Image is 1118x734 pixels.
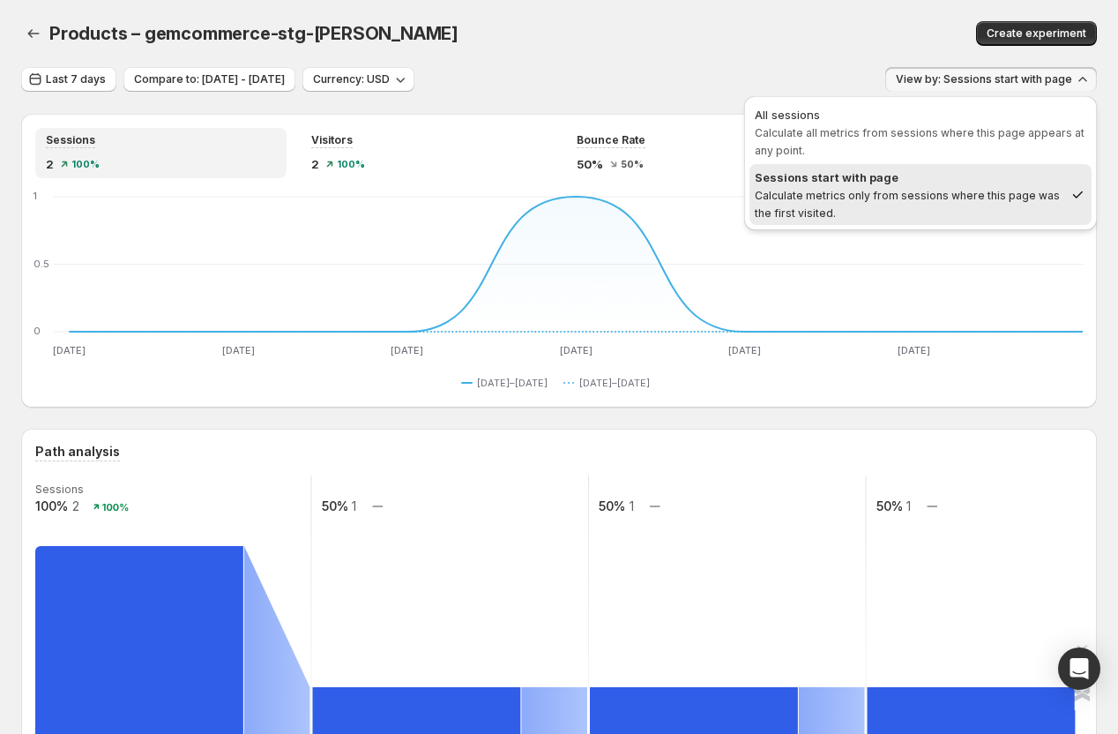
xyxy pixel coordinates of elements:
text: 50% [599,498,625,513]
text: 100% [102,501,129,513]
text: 1 [352,498,356,513]
text: 1 [630,498,634,513]
span: 2 [46,155,54,173]
span: 50% [577,155,603,173]
text: 50% [322,498,348,513]
span: Calculate metrics only from sessions where this page was the first visited. [755,189,1060,220]
button: Create experiment [976,21,1097,46]
span: Create experiment [987,26,1086,41]
span: View by: Sessions start with page [896,72,1072,86]
span: [DATE]–[DATE] [579,376,650,390]
span: Calculate all metrics from sessions where this page appears at any point. [755,126,1084,157]
div: Sessions start with page [755,169,1063,186]
text: 50% [876,498,903,513]
span: Bounce Rate [577,133,645,147]
text: [DATE] [222,344,255,356]
button: Last 7 days [21,67,116,92]
text: 2 [72,498,79,513]
h3: Path analysis [35,443,120,461]
span: Sessions [46,133,95,147]
text: 0.5 [34,258,49,270]
text: 0 [34,325,41,337]
span: Visitors [311,133,353,147]
text: 100% [35,498,68,513]
button: [DATE]–[DATE] [461,372,555,393]
text: [DATE] [728,344,761,356]
span: 100% [71,159,100,169]
text: 1 [906,498,911,513]
text: [DATE] [53,344,86,356]
text: [DATE] [391,344,423,356]
text: 1 [34,190,37,202]
button: [DATE]–[DATE] [563,372,657,393]
div: All sessions [755,106,1086,124]
text: Sessions [35,483,84,496]
button: Compare to: [DATE] - [DATE] [123,67,295,92]
span: 2 [311,155,319,173]
span: Currency: USD [313,72,390,86]
span: [DATE]–[DATE] [477,376,548,390]
span: Last 7 days [46,72,106,86]
button: View by: Sessions start with page [885,67,1097,92]
text: [DATE] [560,344,593,356]
button: Currency: USD [302,67,414,92]
span: 100% [337,159,365,169]
text: [DATE] [898,344,930,356]
span: Compare to: [DATE] - [DATE] [134,72,285,86]
span: Products – gemcommerce-stg-[PERSON_NAME] [49,23,458,44]
span: 50% [621,159,644,169]
div: Open Intercom Messenger [1058,648,1100,690]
